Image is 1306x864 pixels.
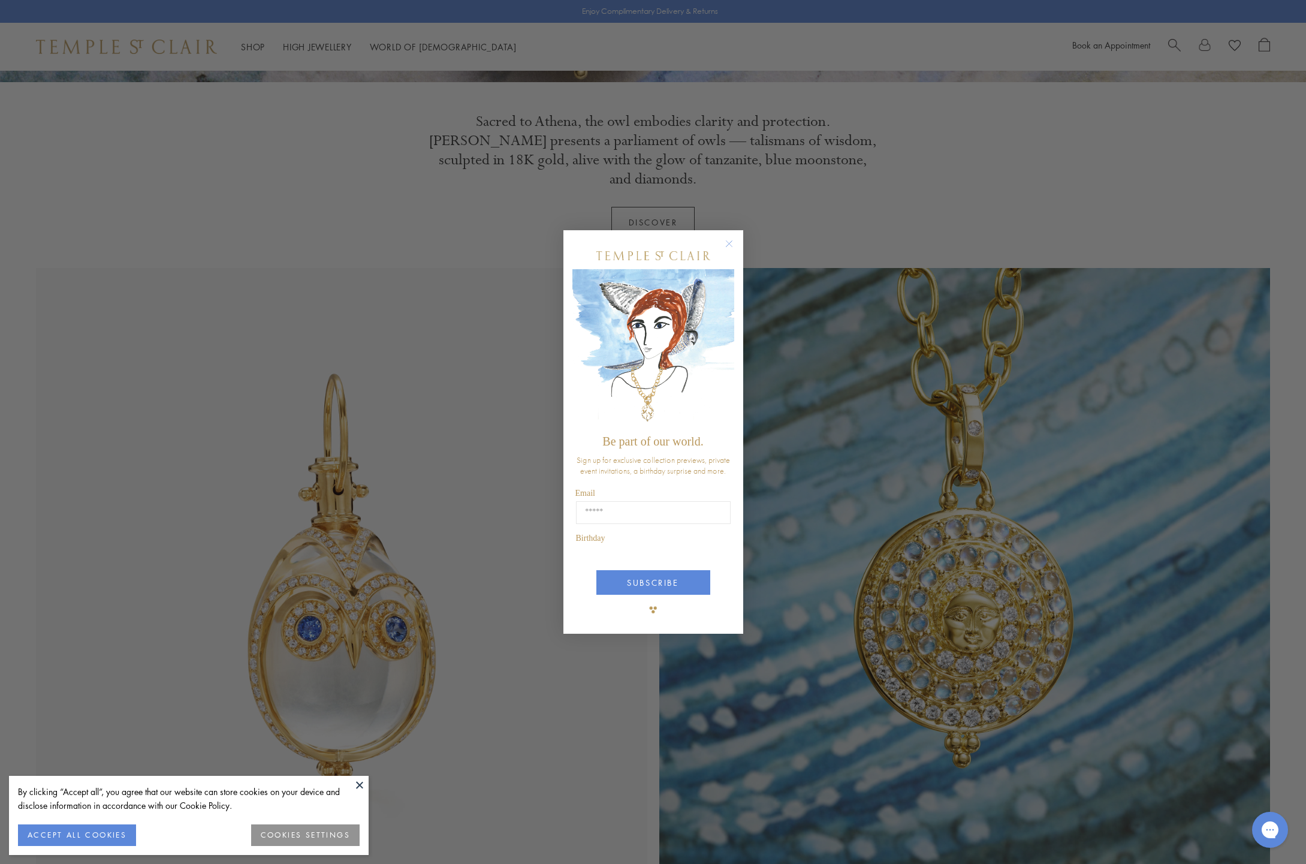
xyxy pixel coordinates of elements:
[577,454,730,476] span: Sign up for exclusive collection previews, private event invitations, a birthday surprise and more.
[728,242,743,257] button: Close dialog
[575,489,595,498] span: Email
[576,534,605,543] span: Birthday
[602,435,703,448] span: Be part of our world.
[251,824,360,846] button: COOKIES SETTINGS
[576,501,731,524] input: Email
[596,570,710,595] button: SUBSCRIBE
[572,269,734,429] img: c4a9eb12-d91a-4d4a-8ee0-386386f4f338.jpeg
[596,251,710,260] img: Temple St. Clair
[641,598,665,622] img: TSC
[1246,808,1294,852] iframe: Gorgias live chat messenger
[18,824,136,846] button: ACCEPT ALL COOKIES
[18,785,360,812] div: By clicking “Accept all”, you agree that our website can store cookies on your device and disclos...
